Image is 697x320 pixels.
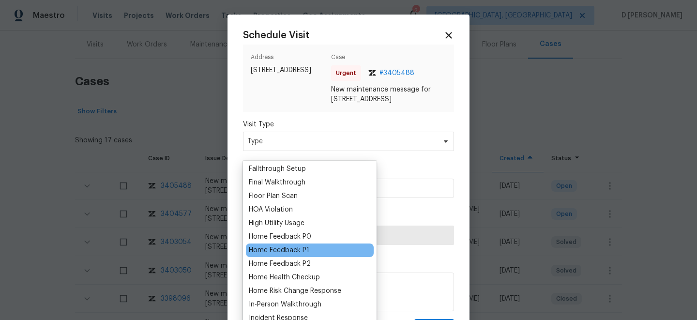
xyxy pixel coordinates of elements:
div: Final Walkthrough [249,178,305,187]
div: Home Risk Change Response [249,286,341,296]
label: Visit Type [243,120,454,129]
span: New maintenance message for [STREET_ADDRESS] [331,85,446,104]
span: # 3405488 [379,68,414,78]
span: [STREET_ADDRESS] [251,65,327,75]
div: High Utility Usage [249,218,304,228]
img: Zendesk Logo Icon [368,70,376,76]
div: Fallthrough Setup [249,164,306,174]
div: Floor Plan Scan [249,191,298,201]
div: Home Feedback P2 [249,259,311,269]
span: Type [247,137,436,146]
span: Schedule Visit [243,30,309,40]
div: Home Health Checkup [249,273,320,282]
span: Urgent [336,68,360,78]
span: Address [251,52,327,65]
div: HOA Violation [249,205,293,214]
div: In-Person Walkthrough [249,300,321,309]
div: Home Feedback P0 [249,232,311,242]
span: Case [331,52,446,65]
span: Close [443,30,454,41]
div: Home Feedback P1 [249,245,309,255]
